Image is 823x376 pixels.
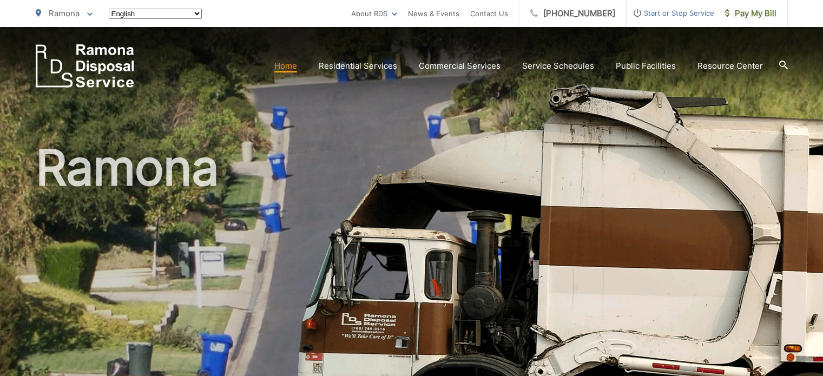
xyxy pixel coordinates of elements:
a: About RDS [351,7,397,20]
a: Residential Services [319,60,397,72]
span: Ramona [49,8,80,18]
a: Commercial Services [419,60,501,72]
select: Select a language [109,9,202,19]
a: Service Schedules [522,60,594,72]
a: Home [274,60,297,72]
a: EDCD logo. Return to the homepage. [36,44,134,88]
a: Public Facilities [616,60,676,72]
span: Pay My Bill [725,7,776,20]
a: Contact Us [470,7,508,20]
a: News & Events [408,7,459,20]
a: Resource Center [697,60,763,72]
